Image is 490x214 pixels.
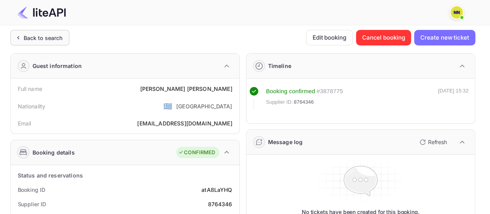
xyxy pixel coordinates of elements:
div: Guest information [33,62,82,70]
span: Supplier ID: [266,98,293,106]
span: United States [163,99,172,113]
span: 8764346 [294,98,314,106]
div: Timeline [268,62,291,70]
img: N/A N/A [450,6,463,19]
div: Nationality [18,102,46,110]
button: Create new ticket [414,30,475,45]
div: Booking ID [18,186,45,194]
button: Cancel booking [356,30,411,45]
div: Booking details [33,148,75,157]
div: Message log [268,138,303,146]
div: Email [18,119,31,127]
div: CONFIRMED [178,149,215,157]
img: LiteAPI Logo [17,6,66,19]
p: Refresh [428,138,447,146]
div: [EMAIL_ADDRESS][DOMAIN_NAME] [137,119,232,127]
div: atA8LaYHQ [201,186,232,194]
div: Status and reservations [18,171,83,179]
button: Refresh [415,136,450,148]
div: Full name [18,85,42,93]
div: Back to search [24,34,63,42]
div: 8764346 [208,200,232,208]
div: [PERSON_NAME] [PERSON_NAME] [140,85,232,93]
div: [DATE] 15:32 [438,87,469,110]
button: Edit booking [306,30,353,45]
div: Booking confirmed [266,87,315,96]
div: # 3878775 [316,87,343,96]
div: Supplier ID [18,200,46,208]
div: [GEOGRAPHIC_DATA] [176,102,232,110]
